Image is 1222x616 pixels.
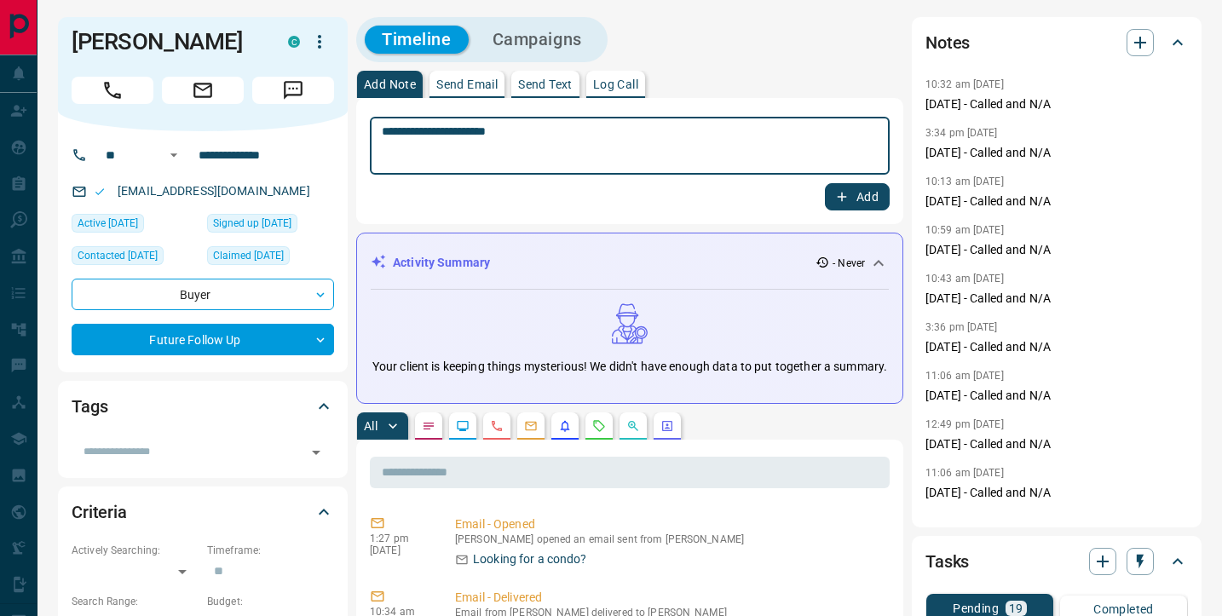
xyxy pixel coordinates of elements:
[524,419,538,433] svg: Emails
[925,290,1188,308] p: [DATE] - Called and N/A
[72,543,199,558] p: Actively Searching:
[925,467,1004,479] p: 11:06 am [DATE]
[72,594,199,609] p: Search Range:
[118,184,310,198] a: [EMAIL_ADDRESS][DOMAIN_NAME]
[518,78,573,90] p: Send Text
[72,324,334,355] div: Future Follow Up
[364,420,378,432] p: All
[288,36,300,48] div: condos.ca
[925,193,1188,210] p: [DATE] - Called and N/A
[72,393,107,420] h2: Tags
[370,544,429,556] p: [DATE]
[72,279,334,310] div: Buyer
[925,127,998,139] p: 3:34 pm [DATE]
[558,419,572,433] svg: Listing Alerts
[925,387,1188,405] p: [DATE] - Called and N/A
[207,246,334,270] div: Fri Dec 08 2023
[72,77,153,104] span: Call
[925,515,998,527] p: 2:39 pm [DATE]
[476,26,599,54] button: Campaigns
[925,78,1004,90] p: 10:32 am [DATE]
[925,484,1188,502] p: [DATE] - Called and N/A
[455,589,883,607] p: Email - Delivered
[371,247,889,279] div: Activity Summary- Never
[213,215,291,232] span: Signed up [DATE]
[207,594,334,609] p: Budget:
[304,440,328,464] button: Open
[592,419,606,433] svg: Requests
[164,145,184,165] button: Open
[833,256,865,271] p: - Never
[1009,602,1023,614] p: 19
[473,550,587,568] p: Looking for a condo?
[393,254,490,272] p: Activity Summary
[372,358,887,376] p: Your client is keeping things mysterious! We didn't have enough data to put together a summary.
[925,321,998,333] p: 3:36 pm [DATE]
[925,241,1188,259] p: [DATE] - Called and N/A
[422,419,435,433] svg: Notes
[455,533,883,545] p: [PERSON_NAME] opened an email sent from [PERSON_NAME]
[436,78,498,90] p: Send Email
[925,144,1188,162] p: [DATE] - Called and N/A
[925,273,1004,285] p: 10:43 am [DATE]
[925,176,1004,187] p: 10:13 am [DATE]
[213,247,284,264] span: Claimed [DATE]
[925,95,1188,113] p: [DATE] - Called and N/A
[72,28,262,55] h1: [PERSON_NAME]
[72,492,334,533] div: Criteria
[925,541,1188,582] div: Tasks
[925,224,1004,236] p: 10:59 am [DATE]
[72,498,127,526] h2: Criteria
[364,78,416,90] p: Add Note
[162,77,244,104] span: Email
[660,419,674,433] svg: Agent Actions
[456,419,470,433] svg: Lead Browsing Activity
[925,548,969,575] h2: Tasks
[626,419,640,433] svg: Opportunities
[94,186,106,198] svg: Email Valid
[925,418,1004,430] p: 12:49 pm [DATE]
[207,543,334,558] p: Timeframe:
[72,246,199,270] div: Thu Jul 31 2025
[593,78,638,90] p: Log Call
[925,29,970,56] h2: Notes
[925,435,1188,453] p: [DATE] - Called and N/A
[925,338,1188,356] p: [DATE] - Called and N/A
[925,370,1004,382] p: 11:06 am [DATE]
[207,214,334,238] div: Fri Dec 08 2023
[72,386,334,427] div: Tags
[1093,603,1154,615] p: Completed
[72,214,199,238] div: Sat Dec 09 2023
[370,533,429,544] p: 1:27 pm
[78,247,158,264] span: Contacted [DATE]
[78,215,138,232] span: Active [DATE]
[953,602,999,614] p: Pending
[825,183,890,210] button: Add
[365,26,469,54] button: Timeline
[252,77,334,104] span: Message
[925,22,1188,63] div: Notes
[490,419,504,433] svg: Calls
[455,515,883,533] p: Email - Opened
